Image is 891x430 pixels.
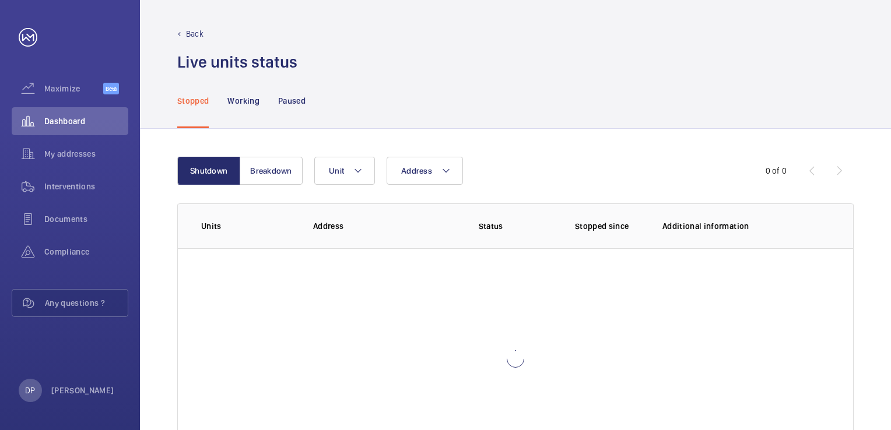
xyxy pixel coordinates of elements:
button: Address [387,157,463,185]
button: Breakdown [240,157,303,185]
p: Paused [278,95,306,107]
span: Compliance [44,246,128,258]
h1: Live units status [177,51,297,73]
span: Documents [44,213,128,225]
p: Additional information [662,220,830,232]
p: [PERSON_NAME] [51,385,114,396]
div: 0 of 0 [766,165,787,177]
span: Address [401,166,432,175]
span: Maximize [44,83,103,94]
p: Stopped [177,95,209,107]
span: Beta [103,83,119,94]
p: Units [201,220,294,232]
span: My addresses [44,148,128,160]
p: Back [186,28,204,40]
span: Unit [329,166,344,175]
button: Shutdown [177,157,240,185]
span: Any questions ? [45,297,128,309]
p: Working [227,95,259,107]
span: Dashboard [44,115,128,127]
p: Address [313,220,425,232]
p: Stopped since [575,220,644,232]
span: Interventions [44,181,128,192]
button: Unit [314,157,375,185]
p: Status [433,220,548,232]
p: DP [25,385,35,396]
